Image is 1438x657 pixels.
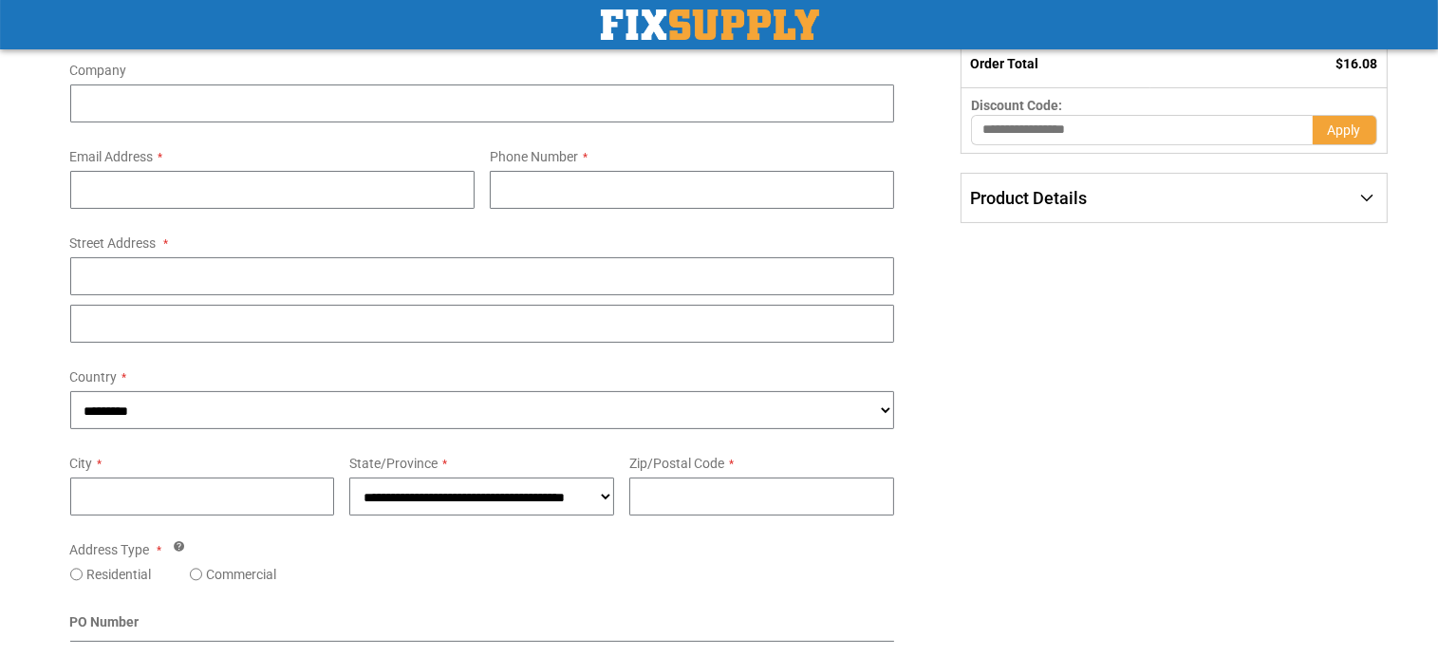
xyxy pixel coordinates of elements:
span: Country [70,369,118,385]
div: PO Number [70,612,895,642]
label: Residential [87,565,152,584]
span: Apply [1328,122,1361,138]
button: Apply [1313,115,1377,145]
span: Street Address [70,235,157,251]
span: Discount Code: [971,98,1062,113]
span: Company [70,63,127,78]
span: Email Address [70,149,154,164]
a: store logo [601,9,819,40]
strong: Order Total [970,56,1038,71]
label: Commercial [207,565,277,584]
span: State/Province [349,456,438,471]
span: $16.08 [1336,56,1378,71]
span: Product Details [970,188,1087,208]
span: City [70,456,93,471]
img: Fix Industrial Supply [601,9,819,40]
span: Phone Number [490,149,578,164]
span: Zip/Postal Code [629,456,724,471]
span: Address Type [70,542,150,557]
